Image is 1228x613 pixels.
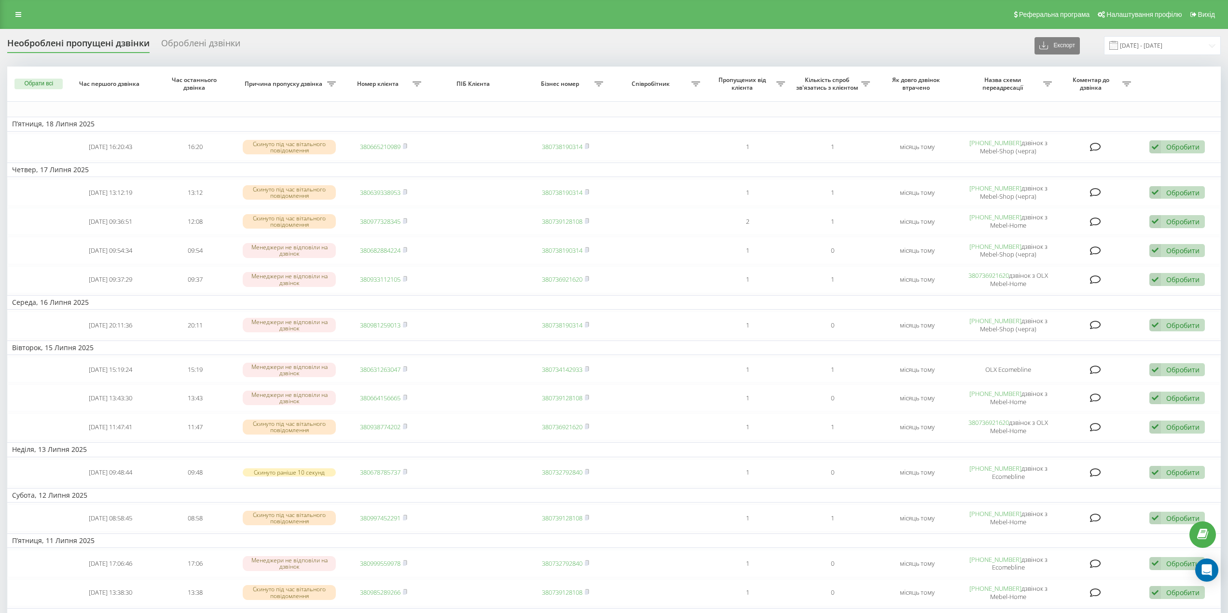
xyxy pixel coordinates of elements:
div: Необроблені пропущені дзвінки [7,38,150,53]
td: Четвер, 17 Липня 2025 [7,163,1221,177]
div: Скинуто раніше 10 секунд [243,468,336,477]
td: дзвінок з Ecomebline [960,550,1057,577]
div: Обробити [1166,321,1200,330]
td: [DATE] 17:06:46 [68,550,153,577]
td: 0 [790,237,875,264]
td: [DATE] 16:20:43 [68,134,153,161]
a: 380732792840 [542,559,582,568]
td: місяць тому [875,208,960,235]
span: Час першого дзвінка [77,80,144,88]
td: 09:48 [153,459,238,486]
a: 380981259013 [360,321,400,329]
a: 380739128108 [542,394,582,402]
td: 0 [790,550,875,577]
a: 380933112105 [360,275,400,284]
div: Скинуто під час вітального повідомлення [243,185,336,200]
a: [PHONE_NUMBER] [969,555,1021,564]
td: 1 [790,266,875,293]
a: 380665210989 [360,142,400,151]
td: [DATE] 20:11:36 [68,312,153,339]
td: 09:37 [153,266,238,293]
td: [DATE] 09:48:44 [68,459,153,486]
span: Пропущених від клієнта [710,76,776,91]
span: Назва схеми переадресації [965,76,1043,91]
a: 380678785737 [360,468,400,477]
div: Менеджери не відповіли на дзвінок [243,243,336,258]
td: дзвінок з Ecomebline [960,459,1057,486]
div: Обробити [1166,559,1200,568]
td: 09:54 [153,237,238,264]
a: [PHONE_NUMBER] [969,242,1021,251]
td: 1 [790,413,875,440]
td: 1 [705,384,790,411]
span: Налаштування профілю [1106,11,1182,18]
td: 1 [705,459,790,486]
a: [PHONE_NUMBER] [969,316,1021,325]
a: 380736921620 [968,418,1009,427]
td: 1 [790,179,875,206]
td: 20:11 [153,312,238,339]
td: 2 [705,208,790,235]
div: Обробити [1166,588,1200,597]
span: ПІБ Клієнта [435,80,514,88]
a: 380738190314 [542,188,582,197]
td: 1 [705,579,790,606]
a: 380997452291 [360,514,400,522]
td: Неділя, 13 Липня 2025 [7,442,1221,457]
td: 13:12 [153,179,238,206]
div: Менеджери не відповіли на дзвінок [243,272,336,286]
td: дзвінок з Mebel-Shop (черга) [960,312,1057,339]
td: 1 [790,208,875,235]
td: [DATE] 09:37:29 [68,266,153,293]
a: 380734142933 [542,365,582,374]
a: [PHONE_NUMBER] [969,213,1021,221]
a: 380736921620 [542,422,582,431]
a: 380732792840 [542,468,582,477]
td: 08:58 [153,504,238,531]
div: Обробити [1166,217,1200,226]
td: [DATE] 13:12:19 [68,179,153,206]
td: місяць тому [875,384,960,411]
a: 380739128108 [542,588,582,597]
div: Скинуто під час вітального повідомлення [243,511,336,525]
a: 380977328345 [360,217,400,226]
button: Експорт [1035,37,1080,54]
td: 1 [705,550,790,577]
td: місяць тому [875,312,960,339]
td: OLX Ecomebline [960,357,1057,382]
div: Обробити [1166,514,1200,523]
div: Оброблені дзвінки [161,38,240,53]
span: Причина пропуску дзвінка [243,80,327,88]
td: місяць тому [875,266,960,293]
td: місяць тому [875,504,960,531]
td: дзвінок з Mebel-Shop (черга) [960,237,1057,264]
td: [DATE] 11:47:41 [68,413,153,440]
td: [DATE] 09:36:51 [68,208,153,235]
td: 1 [705,266,790,293]
td: дзвінок з Mebel-Home [960,579,1057,606]
span: Реферальна програма [1019,11,1090,18]
a: 380664156665 [360,394,400,402]
td: 1 [790,134,875,161]
td: 0 [790,579,875,606]
div: Обробити [1166,394,1200,403]
td: 1 [790,504,875,531]
div: Менеджери не відповіли на дзвінок [243,363,336,377]
div: Менеджери не відповіли на дзвінок [243,318,336,332]
td: Середа, 16 Липня 2025 [7,295,1221,310]
td: П’ятниця, 11 Липня 2025 [7,533,1221,548]
a: 380738190314 [542,142,582,151]
td: 15:19 [153,357,238,382]
div: Скинуто під час вітального повідомлення [243,214,336,229]
span: Як довго дзвінок втрачено [883,76,951,91]
a: 380738190314 [542,321,582,329]
td: місяць тому [875,237,960,264]
div: Обробити [1166,468,1200,477]
td: місяць тому [875,413,960,440]
div: Обробити [1166,422,1200,432]
div: Обробити [1166,275,1200,284]
div: Open Intercom Messenger [1195,559,1218,582]
td: [DATE] 08:58:45 [68,504,153,531]
a: 380739128108 [542,514,582,522]
td: 1 [705,312,790,339]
